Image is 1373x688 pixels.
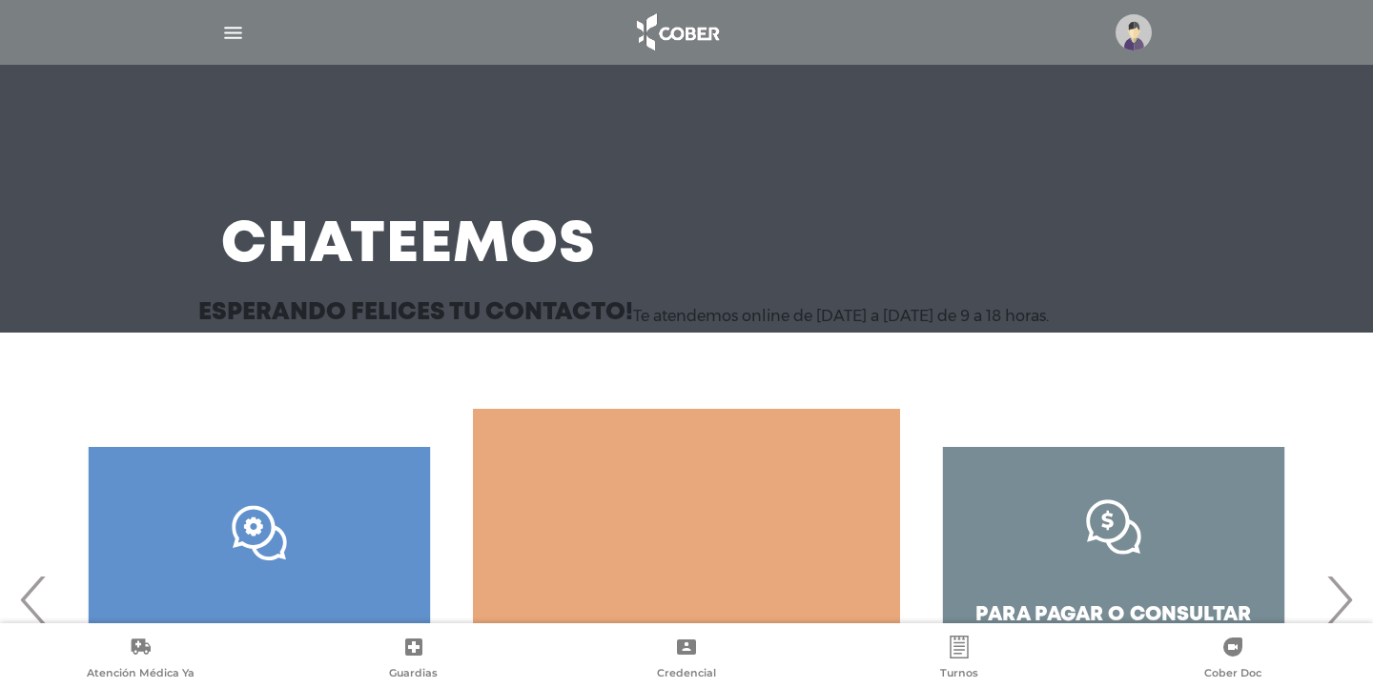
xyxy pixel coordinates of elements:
[1321,548,1358,651] span: Next
[1204,666,1261,683] span: Cober Doc
[626,10,727,55] img: logo_cober_home-white.png
[1116,14,1152,51] img: profile-placeholder.svg
[550,636,823,684] a: Credencial
[221,21,245,45] img: Cober_menu-lines-white.svg
[277,636,549,684] a: Guardias
[389,666,438,683] span: Guardias
[198,301,633,325] h3: Esperando felices tu contacto!
[4,636,277,684] a: Atención Médica Ya
[633,307,1049,325] p: Te atendemos online de [DATE] a [DATE] de 9 a 18 horas.
[87,666,195,683] span: Atención Médica Ya
[221,221,596,271] h3: Chateemos
[940,666,978,683] span: Turnos
[1096,636,1369,684] a: Cober Doc
[823,636,1096,684] a: Turnos
[657,666,716,683] span: Credencial
[15,548,52,651] span: Previous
